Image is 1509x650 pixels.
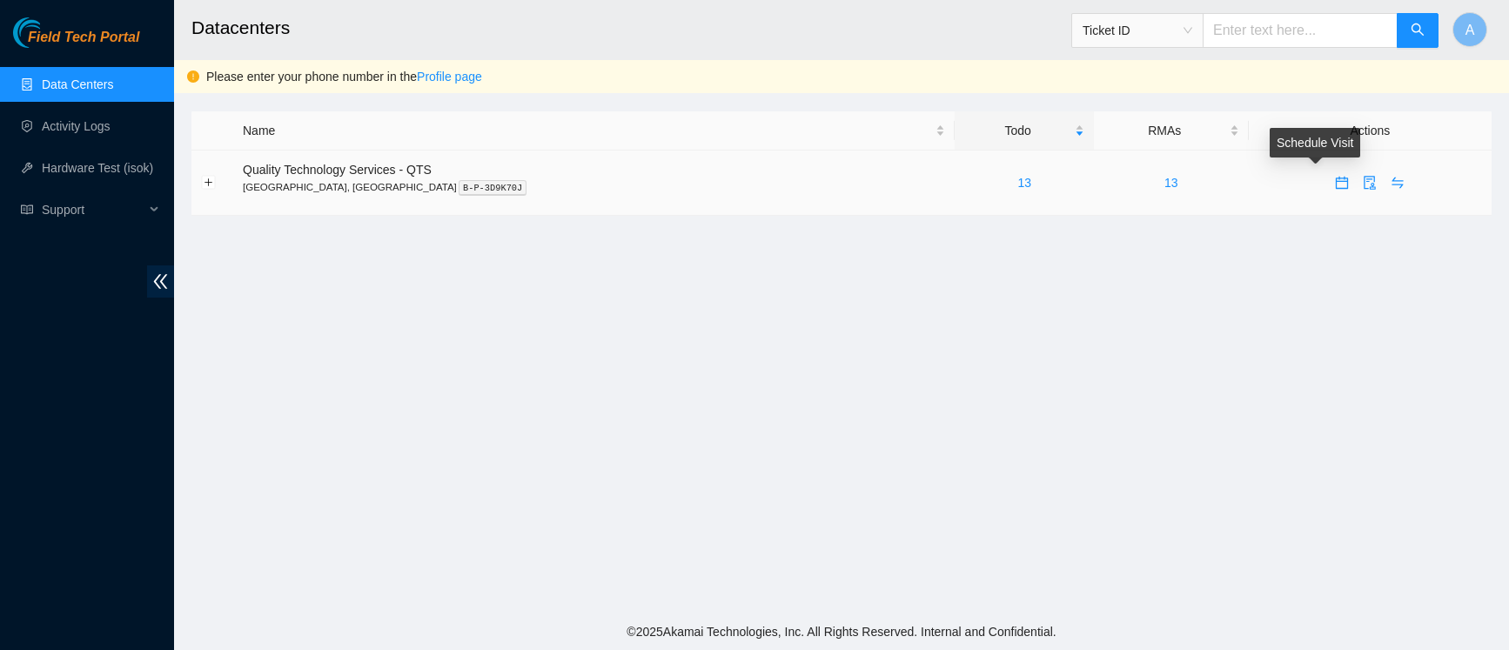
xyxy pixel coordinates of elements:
[1384,176,1412,190] a: swap
[174,613,1509,650] footer: © 2025 Akamai Technologies, Inc. All Rights Reserved. Internal and Confidential.
[1356,169,1384,197] button: audit
[1328,169,1356,197] button: calendar
[1465,19,1475,41] span: A
[1328,176,1356,190] a: calendar
[1083,17,1192,44] span: Ticket ID
[147,265,174,298] span: double-left
[1397,13,1439,48] button: search
[187,70,199,83] span: exclamation-circle
[1356,176,1384,190] a: audit
[243,163,432,177] span: Quality Technology Services - QTS
[42,77,113,91] a: Data Centers
[42,119,111,133] a: Activity Logs
[42,161,153,175] a: Hardware Test (isok)
[13,31,139,54] a: Akamai TechnologiesField Tech Portal
[1203,13,1398,48] input: Enter text here...
[1017,176,1031,190] a: 13
[1270,128,1360,157] div: Schedule Visit
[202,176,216,190] button: Expand row
[1452,12,1487,47] button: A
[417,70,482,84] a: Profile page
[1411,23,1425,39] span: search
[206,67,1496,86] div: Please enter your phone number in the
[1357,176,1383,190] span: audit
[459,180,527,196] kbd: B-P-3D9K70J
[13,17,88,48] img: Akamai Technologies
[243,179,945,195] p: [GEOGRAPHIC_DATA], [GEOGRAPHIC_DATA]
[1249,111,1492,151] th: Actions
[1385,176,1411,190] span: swap
[1164,176,1178,190] a: 13
[42,192,144,227] span: Support
[28,30,139,46] span: Field Tech Portal
[21,204,33,216] span: read
[1384,169,1412,197] button: swap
